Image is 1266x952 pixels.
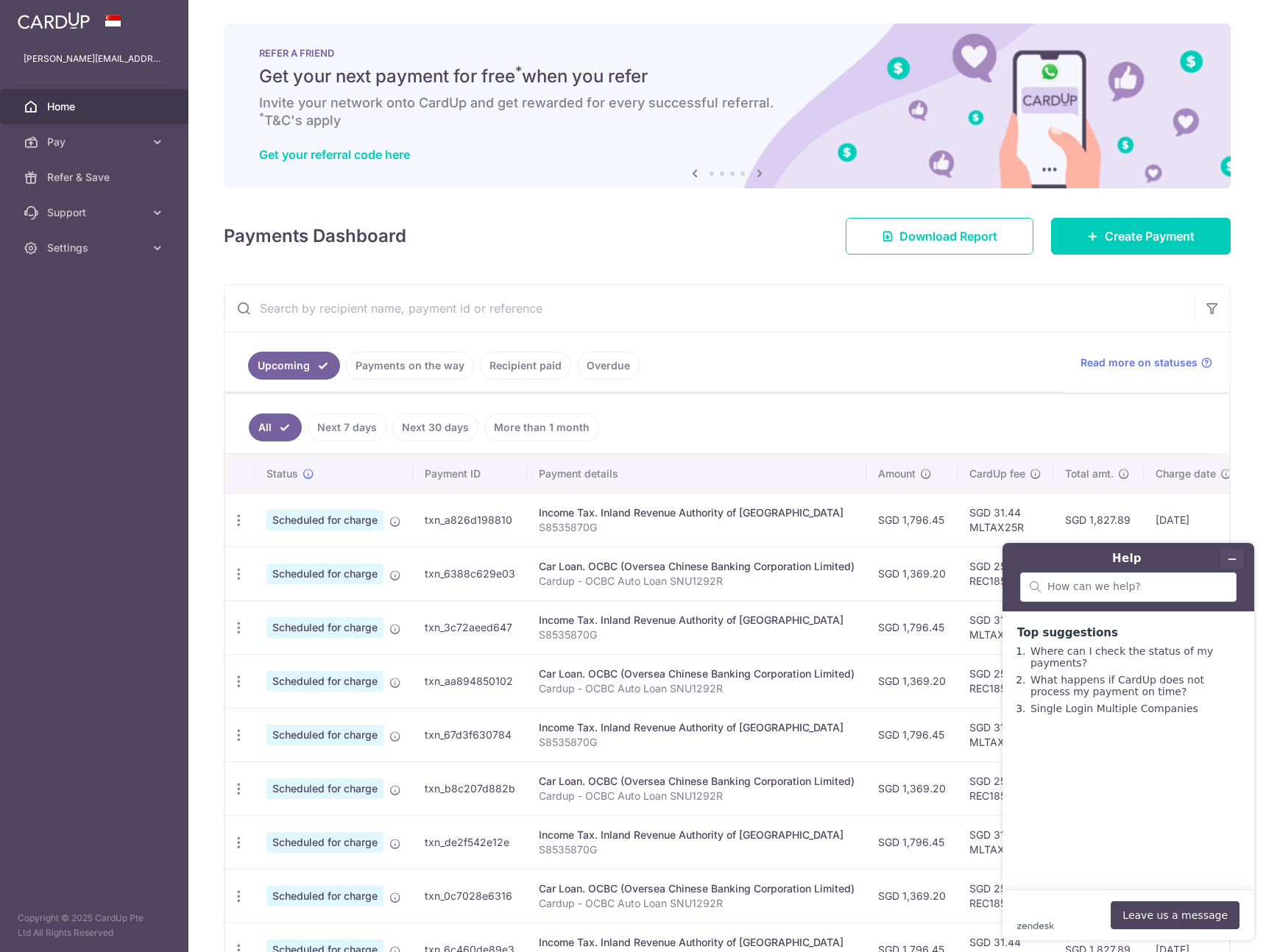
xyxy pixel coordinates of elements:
[266,725,383,745] span: Scheduled for charge
[224,285,1195,332] input: Search by recipient name, payment id or reference
[958,869,1053,923] td: SGD 25.33 REC185
[539,720,855,735] div: Income Tax. Inland Revenue Authority of [GEOGRAPHIC_DATA]
[866,815,958,869] td: SGD 1,796.45
[266,671,383,692] span: Scheduled for charge
[539,828,855,842] div: Income Tax. Inland Revenue Authority of [GEOGRAPHIC_DATA]
[1051,218,1231,255] a: Create Payment
[539,613,855,628] div: Income Tax. Inland Revenue Authority of [GEOGRAPHIC_DATA]
[866,493,958,547] td: SGD 1,796.45
[266,466,298,481] span: Status
[539,574,855,589] p: Cardup - OCBC Auto Loan SNU1292R
[248,352,340,380] a: Upcoming
[866,708,958,761] td: SGD 1,796.45
[24,51,165,66] p: [PERSON_NAME][EMAIL_ADDRESS][DOMAIN_NAME]
[18,12,90,29] img: CardUp
[866,600,958,654] td: SGD 1,796.45
[259,65,1195,88] h5: Get your next payment for free when you refer
[539,505,855,520] div: Income Tax. Inland Revenue Authority of [GEOGRAPHIC_DATA]
[846,218,1033,255] a: Download Report
[539,935,855,950] div: Income Tax. Inland Revenue Authority of [GEOGRAPHIC_DATA]
[224,24,1231,188] img: RAF banner
[527,455,866,493] th: Payment details
[1156,466,1216,481] span: Charge date
[308,413,386,441] a: Next 7 days
[413,547,527,600] td: txn_6388c629e03
[1081,355,1212,370] a: Read more on statuses
[259,47,1195,59] p: REFER A FRIEND
[34,10,64,24] span: Help
[413,654,527,708] td: txn_aa894850102
[539,774,855,789] div: Car Loan. OCBC (Oversea Chinese Banking Corporation Limited)
[539,628,855,642] p: S8535870G
[1105,227,1195,245] span: Create Payment
[413,493,527,547] td: txn_a826d198810
[958,815,1053,869] td: SGD 31.44 MLTAX25R
[224,223,406,249] h4: Payments Dashboard
[539,681,855,696] p: Cardup - OCBC Auto Loan SNU1292R
[577,352,640,380] a: Overdue
[958,761,1053,815] td: SGD 25.33 REC185
[266,778,383,799] span: Scheduled for charge
[47,205,144,220] span: Support
[878,466,916,481] span: Amount
[346,352,474,380] a: Payments on the way
[539,520,855,535] p: S8535870G
[539,559,855,574] div: Car Loan. OCBC (Oversea Chinese Banking Corporation Limited)
[413,600,527,654] td: txn_3c72aeed647
[539,881,855,896] div: Car Loan. OCBC (Oversea Chinese Banking Corporation Limited)
[266,510,383,530] span: Scheduled for charge
[266,886,383,906] span: Scheduled for charge
[259,94,1195,129] h6: Invite your network onto CardUp and get rewarded for every successful referral. T&C's apply
[47,135,144,149] span: Pay
[266,832,383,853] span: Scheduled for charge
[259,147,410,162] a: Get your referral code here
[866,761,958,815] td: SGD 1,369.20
[1065,466,1114,481] span: Total amt.
[899,227,997,245] span: Download Report
[991,531,1266,952] iframe: To enrich screen reader interactions, please activate Accessibility in Grammarly extension settings
[969,466,1025,481] span: CardUp fee
[1053,493,1144,547] td: SGD 1,827.89
[484,413,599,441] a: More than 1 month
[539,735,855,750] p: S8535870G
[1081,355,1198,370] span: Read more on statuses
[266,564,383,584] span: Scheduled for charge
[539,789,855,803] p: Cardup - OCBC Auto Loan SNU1292R
[392,413,478,441] a: Next 30 days
[413,708,527,761] td: txn_67d3f630784
[47,170,144,185] span: Refer & Save
[413,815,527,869] td: txn_de2f542e12e
[47,241,144,255] span: Settings
[958,600,1053,654] td: SGD 31.44 MLTAX25R
[480,352,571,380] a: Recipient paid
[413,761,527,815] td: txn_b8c207d882b
[958,493,1053,547] td: SGD 31.44 MLTAX25R
[539,896,855,911] p: Cardup - OCBC Auto Loan SNU1292R
[866,547,958,600] td: SGD 1,369.20
[866,869,958,923] td: SGD 1,369.20
[539,667,855,681] div: Car Loan. OCBC (Oversea Chinese Banking Corporation Limited)
[539,842,855,857] p: S8535870G
[413,455,527,493] th: Payment ID
[958,708,1053,761] td: SGD 31.44 MLTAX25R
[266,617,383,638] span: Scheduled for charge
[866,654,958,708] td: SGD 1,369.20
[958,547,1053,600] td: SGD 25.33 REC185
[47,99,144,114] span: Home
[1144,493,1244,547] td: [DATE]
[413,869,527,923] td: txn_0c7028e6316
[249,413,302,441] a: All
[958,654,1053,708] td: SGD 25.33 REC185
